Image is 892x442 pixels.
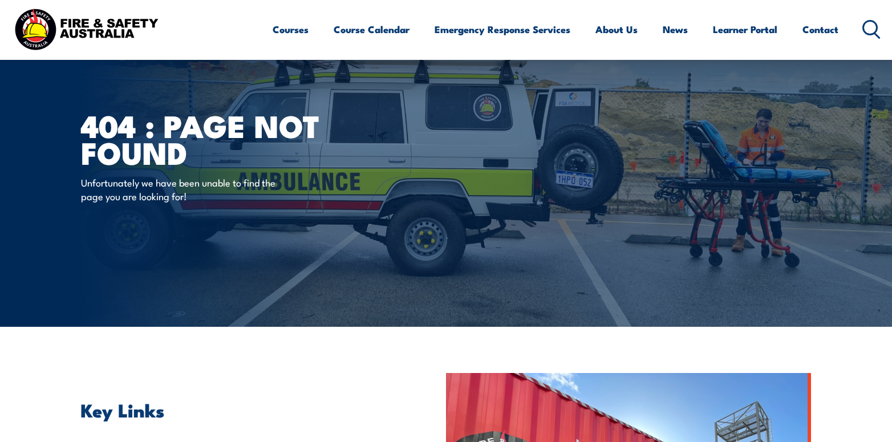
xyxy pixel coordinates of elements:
[81,402,394,417] h2: Key Links
[81,112,363,165] h1: 404 : Page Not Found
[663,14,688,44] a: News
[273,14,309,44] a: Courses
[435,14,570,44] a: Emergency Response Services
[802,14,838,44] a: Contact
[81,176,289,202] p: Unfortunately we have been unable to find the page you are looking for!
[595,14,638,44] a: About Us
[713,14,777,44] a: Learner Portal
[334,14,409,44] a: Course Calendar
